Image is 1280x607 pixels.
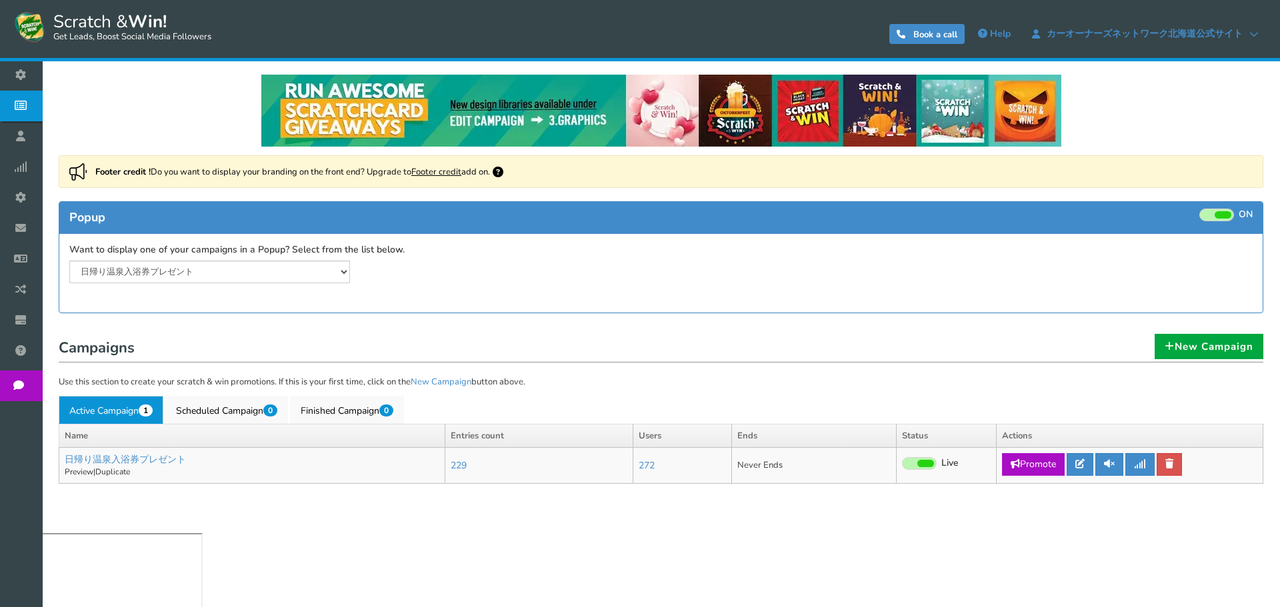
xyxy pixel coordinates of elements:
[59,376,1263,389] p: Use this section to create your scratch & win promotions. If this is your first time, click on th...
[59,336,1263,362] h1: Campaigns
[1155,334,1263,359] a: New Campaign
[261,75,1061,147] img: festival-poster-2020.webp
[971,23,1017,45] a: Help
[451,459,467,472] a: 229
[95,466,130,477] a: Duplicate
[1002,453,1065,476] a: Promote
[941,457,959,470] span: Live
[59,424,445,448] th: Name
[731,448,896,484] td: Never Ends
[1239,209,1253,221] span: ON
[53,32,211,43] small: Get Leads, Boost Social Media Followers
[128,10,167,33] strong: Win!
[65,466,439,478] p: |
[95,166,151,178] strong: Footer credit !
[290,396,404,424] a: Finished Campaign
[47,10,211,43] span: Scratch &
[897,424,997,448] th: Status
[59,155,1263,188] div: Do you want to display your branding on the front end? Upgrade to add on.
[69,209,105,225] span: Popup
[65,453,186,466] a: 日帰り温泉入浴券プレゼント
[889,24,965,44] a: Book a call
[913,29,957,41] span: Book a call
[69,244,405,257] label: Want to display one of your campaigns in a Popup? Select from the list below.
[411,376,471,388] a: New Campaign
[165,396,288,424] a: Scheduled Campaign
[639,459,655,472] a: 272
[411,166,461,178] a: Footer credit
[445,424,633,448] th: Entries count
[990,27,1011,40] span: Help
[263,404,277,416] span: 0
[13,10,47,43] img: Scratch and Win
[731,424,896,448] th: Ends
[13,10,211,43] a: Scratch &Win! Get Leads, Boost Social Media Followers
[1040,29,1249,39] span: カーオーナーズネットワーク北海道公式サイト
[59,396,163,424] a: Active Campaign
[65,466,93,477] a: Preview
[633,424,731,448] th: Users
[139,404,153,416] span: 1
[379,404,393,416] span: 0
[997,424,1263,448] th: Actions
